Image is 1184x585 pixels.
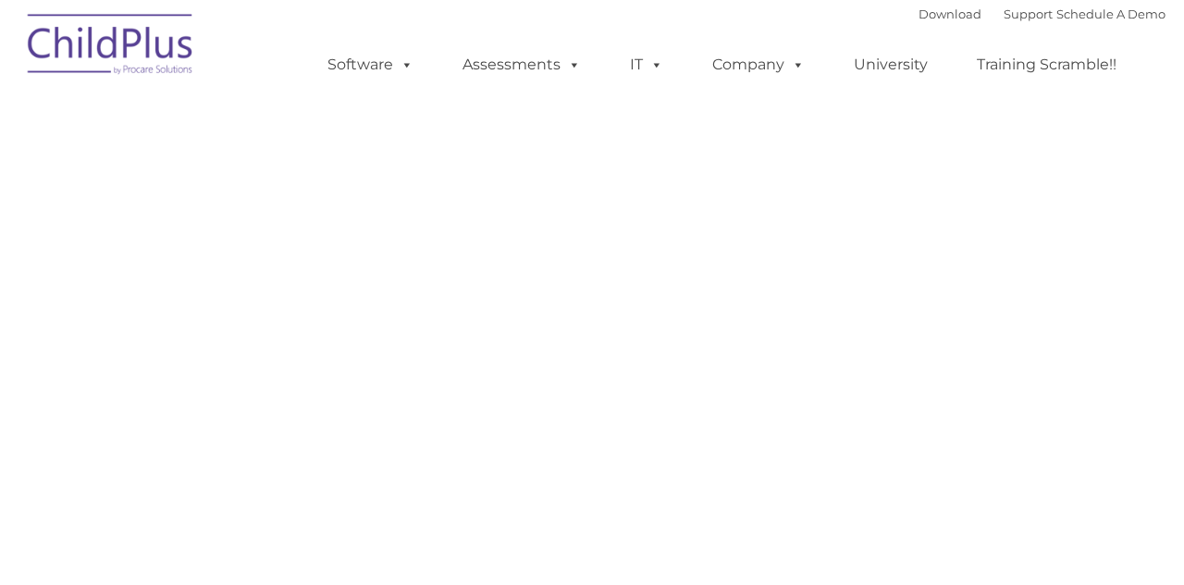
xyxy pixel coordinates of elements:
[835,46,946,83] a: University
[694,46,823,83] a: Company
[919,6,981,21] a: Download
[919,6,1165,21] font: |
[611,46,682,83] a: IT
[1056,6,1165,21] a: Schedule A Demo
[958,46,1135,83] a: Training Scramble!!
[444,46,599,83] a: Assessments
[309,46,432,83] a: Software
[1004,6,1053,21] a: Support
[18,1,203,93] img: ChildPlus by Procare Solutions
